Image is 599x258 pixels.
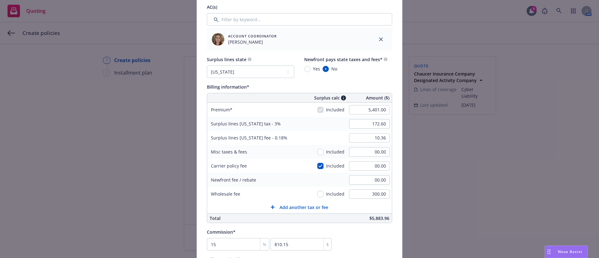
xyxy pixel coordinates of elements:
[326,241,329,248] span: $
[545,246,553,258] div: Drag to move
[280,204,328,211] span: Add another tax or fee
[326,191,344,197] span: Included
[326,148,344,155] span: Included
[207,56,246,62] span: Surplus lines state
[323,66,329,72] input: No
[211,191,240,197] span: Wholesale fee
[211,177,256,183] span: Newfront fee / rebate
[211,163,247,169] span: Carrier policy fee
[366,95,389,101] span: Amount ($)
[263,241,266,248] span: %
[349,133,390,143] input: 0.00
[211,121,281,127] span: Surplus lines [US_STATE] tax - 3%
[349,119,390,129] input: 0.00
[210,215,221,221] span: Total
[313,66,320,72] span: Yes
[349,105,390,114] input: 0.00
[349,161,390,171] input: 0.00
[369,215,389,221] span: $5,883.96
[349,189,390,199] input: 0.00
[207,13,392,26] input: Filter by keyword...
[558,249,582,254] span: Nova Assist
[228,33,277,39] span: Account Coordinator
[304,56,382,62] span: Newfront pays state taxes and fees*
[211,135,287,141] span: Surplus lines [US_STATE] fee - 0.18%
[326,106,344,113] span: Included
[349,175,390,185] input: 0.00
[326,163,344,169] span: Included
[545,246,588,258] button: Nova Assist
[207,201,392,213] button: Add another tax or fee
[207,4,217,10] span: AC(s)
[331,66,337,72] span: No
[314,95,340,101] span: Surplus calc
[228,39,277,45] span: [PERSON_NAME]
[211,107,232,113] span: Premium
[349,147,390,157] input: 0.00
[377,36,385,43] a: close
[212,33,224,46] img: employee photo
[304,66,310,72] input: Yes
[207,84,249,90] span: Billing information*
[207,229,236,235] span: Commission*
[211,149,247,155] span: Misc taxes & fees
